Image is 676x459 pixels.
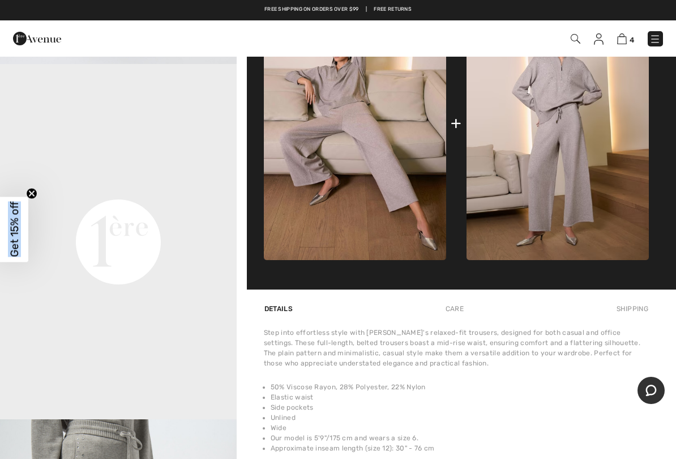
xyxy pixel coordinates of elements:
[366,6,367,14] span: |
[617,32,634,45] a: 4
[594,33,604,45] img: My Info
[571,34,580,44] img: Search
[436,299,473,319] div: Care
[264,6,359,14] a: Free shipping on orders over $99
[13,32,61,43] a: 1ère Avenue
[271,402,649,413] li: Side pockets
[374,6,412,14] a: Free Returns
[264,299,296,319] div: Details
[271,392,649,402] li: Elastic waist
[630,36,634,44] span: 4
[271,443,649,453] li: Approximate inseam length (size 12): 30" - 76 cm
[617,33,627,44] img: Shopping Bag
[271,382,649,392] li: 50% Viscose Rayon, 28% Polyester, 22% Nylon
[271,423,649,433] li: Wide
[8,202,21,257] span: Get 15% off
[451,110,461,136] div: +
[271,413,649,423] li: Unlined
[26,188,37,199] button: Close teaser
[614,299,649,319] div: Shipping
[649,33,661,45] img: Menu
[271,433,649,443] li: Our model is 5'9"/175 cm and wears a size 6.
[13,27,61,50] img: 1ère Avenue
[264,328,649,368] div: Step into effortless style with [PERSON_NAME]'s relaxed-fit trousers, designed for both casual an...
[638,377,665,405] iframe: Opens a widget where you can chat to one of our agents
